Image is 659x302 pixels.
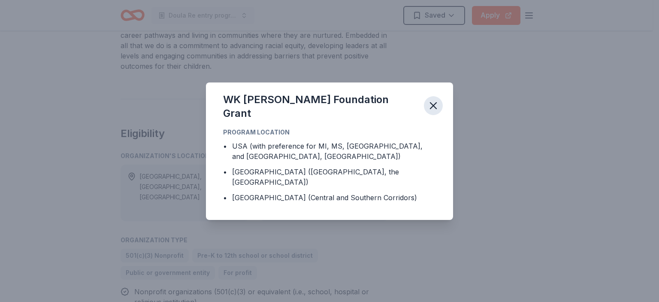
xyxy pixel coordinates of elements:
[223,141,227,151] div: •
[223,192,227,203] div: •
[223,93,417,120] div: WK [PERSON_NAME] Foundation Grant
[232,141,436,162] div: USA (with preference for MI, MS, [GEOGRAPHIC_DATA], and [GEOGRAPHIC_DATA], [GEOGRAPHIC_DATA])
[223,127,436,137] div: Program Location
[232,192,417,203] div: [GEOGRAPHIC_DATA] (Central and Southern Corridors)
[232,167,436,187] div: [GEOGRAPHIC_DATA] ([GEOGRAPHIC_DATA], the [GEOGRAPHIC_DATA])
[223,167,227,177] div: •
